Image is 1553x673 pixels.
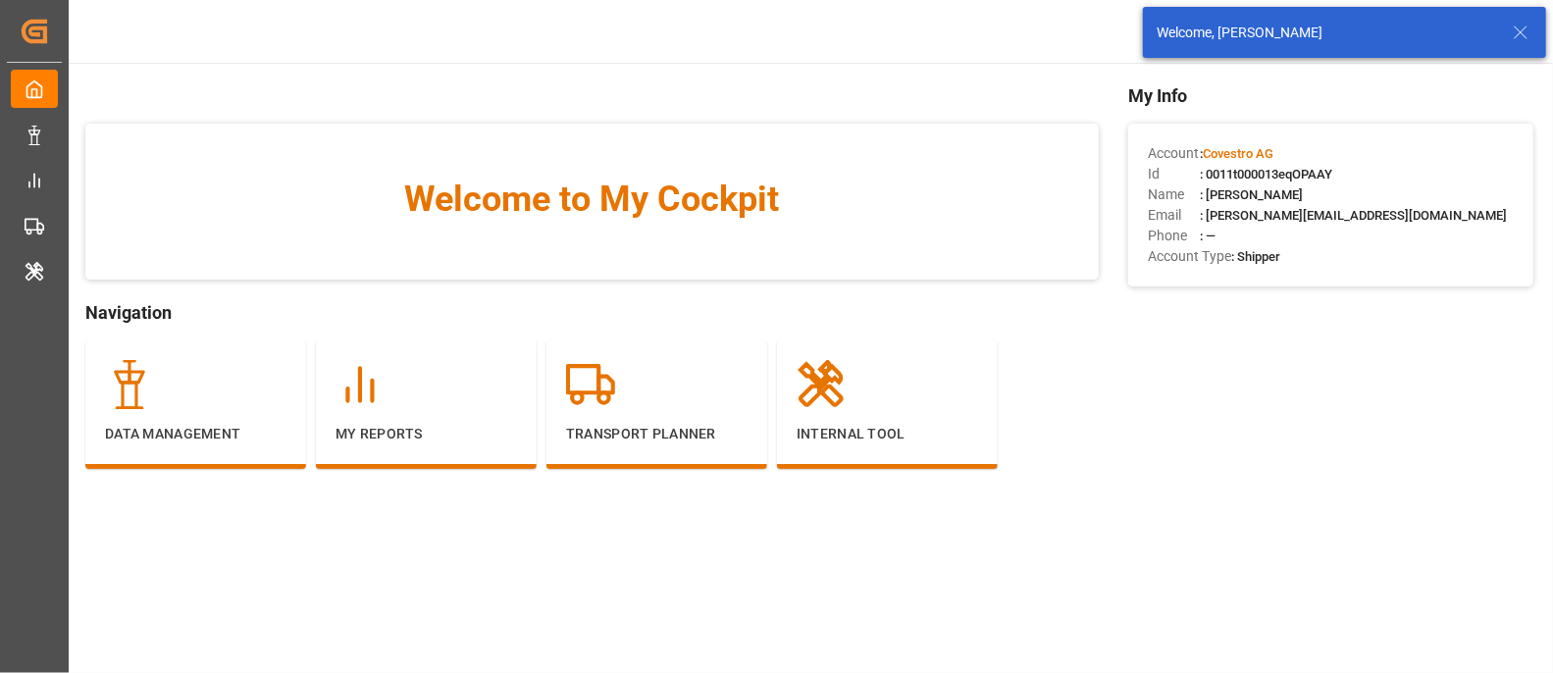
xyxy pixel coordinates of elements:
span: : Shipper [1231,249,1280,264]
span: My Info [1128,82,1533,109]
p: Transport Planner [566,424,748,444]
span: Covestro AG [1203,146,1273,161]
span: Account [1148,143,1200,164]
span: Email [1148,205,1200,226]
span: Name [1148,184,1200,205]
span: : [PERSON_NAME][EMAIL_ADDRESS][DOMAIN_NAME] [1200,208,1507,223]
span: Navigation [85,299,1099,326]
span: Id [1148,164,1200,184]
span: : 0011t000013eqOPAAY [1200,167,1332,181]
span: : [PERSON_NAME] [1200,187,1303,202]
span: : — [1200,229,1216,243]
span: : [1200,146,1273,161]
p: Internal Tool [797,424,978,444]
span: Account Type [1148,246,1231,267]
p: Data Management [105,424,286,444]
p: My Reports [336,424,517,444]
span: Welcome to My Cockpit [125,173,1060,226]
div: Welcome, [PERSON_NAME] [1157,23,1494,43]
span: Phone [1148,226,1200,246]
